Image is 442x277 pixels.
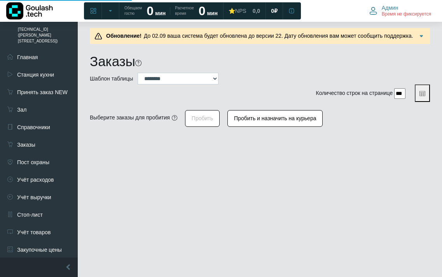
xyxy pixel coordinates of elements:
span: NPS [235,8,246,14]
span: Админ [382,4,398,11]
img: Предупреждение [94,32,102,40]
i: На этой странице можно найти заказ, используя различные фильтры. Все пункты заполнять необязатель... [135,60,142,66]
div: ⭐ [229,7,246,14]
a: 0 ₽ [266,4,282,18]
span: мин [207,10,217,16]
a: ⭐NPS 0,0 [224,4,265,18]
b: Обновление! [106,33,142,39]
span: Обещаем гостю [124,5,142,16]
strong: 0 [147,4,154,18]
span: 0,0 [253,7,260,14]
a: Обещаем гостю 0 мин Расчетное время 0 мин [120,4,222,18]
button: Пробить и назначить на курьера [227,110,323,127]
i: Нужные заказы должны быть в статусе "готов" (если вы хотите пробить один заказ, то можно воспольз... [172,115,177,121]
span: Время не фиксируется [382,11,431,18]
strong: 0 [199,4,206,18]
span: Расчетное время [175,5,194,16]
label: Шаблон таблицы [90,75,133,83]
div: Выберите заказы для пробития [90,114,170,122]
span: мин [155,10,166,16]
span: 0 [271,7,274,14]
button: Пробить [185,110,220,127]
label: Количество строк на странице [316,89,393,97]
img: Логотип компании Goulash.tech [6,2,53,19]
span: ₽ [274,7,278,14]
span: До 02.09 ваша система будет обновлена до версии 22. Дату обновления вам может сообщить поддержка.... [104,33,413,47]
img: Подробнее [418,32,425,40]
h1: Заказы [90,53,135,70]
button: Админ Время не фиксируется [365,3,436,19]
